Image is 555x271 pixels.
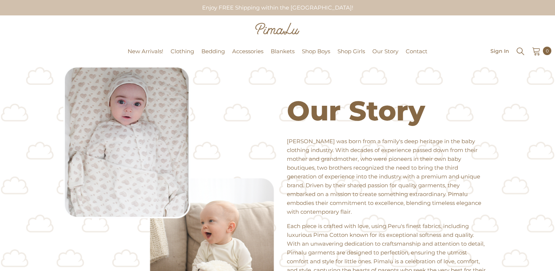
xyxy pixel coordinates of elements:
[546,47,549,55] span: 0
[516,46,525,56] summary: Search
[302,48,330,55] span: Shop Boys
[271,48,295,55] span: Blankets
[171,48,194,55] span: Clothing
[198,47,229,66] a: Bedding
[196,1,359,15] div: Enjoy FREE Shipping within the [GEOGRAPHIC_DATA]!
[229,47,267,66] a: Accessories
[402,47,431,66] a: Contact
[406,48,427,55] span: Contact
[298,47,334,66] a: Shop Boys
[201,48,225,55] span: Bedding
[369,47,402,66] a: Our Story
[124,47,167,66] a: New Arrivals!
[372,48,398,55] span: Our Story
[287,98,425,124] h3: Our Story
[490,48,509,54] a: Sign In
[128,48,163,55] span: New Arrivals!
[334,47,369,66] a: Shop Girls
[267,47,298,66] a: Blankets
[232,48,263,55] span: Accessories
[255,23,299,35] img: Pimalu
[337,48,365,55] span: Shop Girls
[4,49,27,54] a: Pimalu
[167,47,198,66] a: Clothing
[287,137,487,216] p: [PERSON_NAME] was born from a family's deep heritage in the baby clothing industry. With decades ...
